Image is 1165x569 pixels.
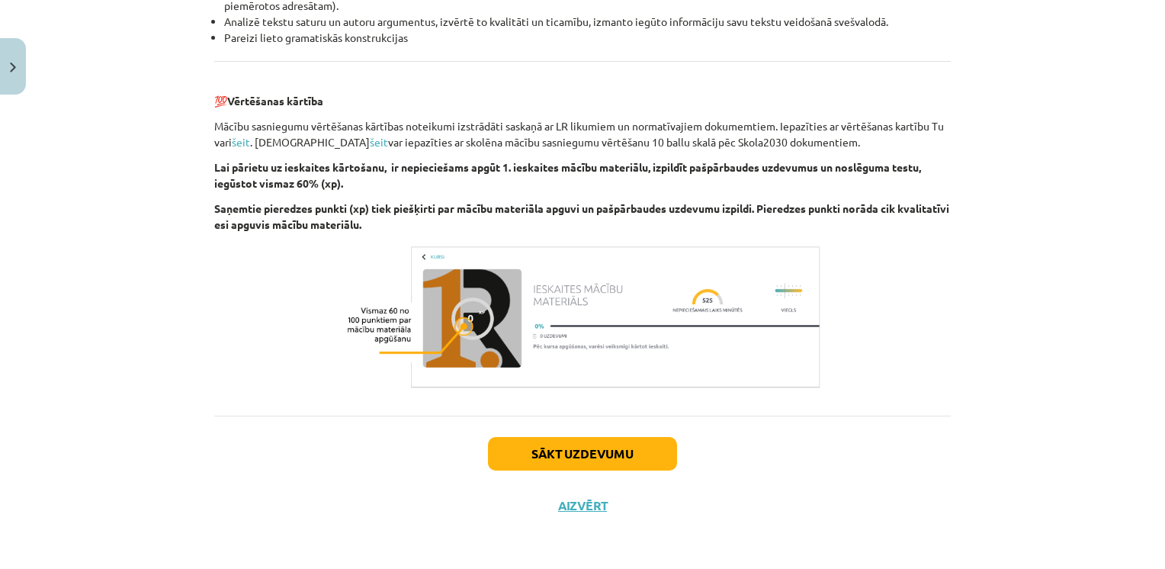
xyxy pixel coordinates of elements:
b: Vērtēšanas kārtība [227,94,323,108]
a: šeit [370,135,388,149]
img: icon-close-lesson-0947bae3869378f0d4975bcd49f059093ad1ed9edebbc8119c70593378902aed.svg [10,63,16,72]
p: 💯 [214,77,951,109]
p: Mācību sasniegumu vērtēšanas kārtības noteikumi izstrādāti saskaņā ar LR likumiem un normatīvajie... [214,118,951,150]
b: Lai pārietu uz ieskaites kārtošanu, ir nepieciešams apgūt 1. ieskaites mācību materiālu, izpildīt... [214,160,921,190]
a: šeit [232,135,250,149]
li: Analizē tekstu saturu un autoru argumentus, izvērtē to kvalitāti un ticamību, izmanto iegūto info... [224,14,951,30]
button: Sākt uzdevumu [488,437,677,471]
b: Saņemtie pieredzes punkti (xp) tiek piešķirti par mācību materiāla apguvi un pašpārbaudes uzdevum... [214,201,949,231]
button: Aizvērt [554,498,611,513]
li: Pareizi lieto gramatiskās konstrukcijas [224,30,951,46]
